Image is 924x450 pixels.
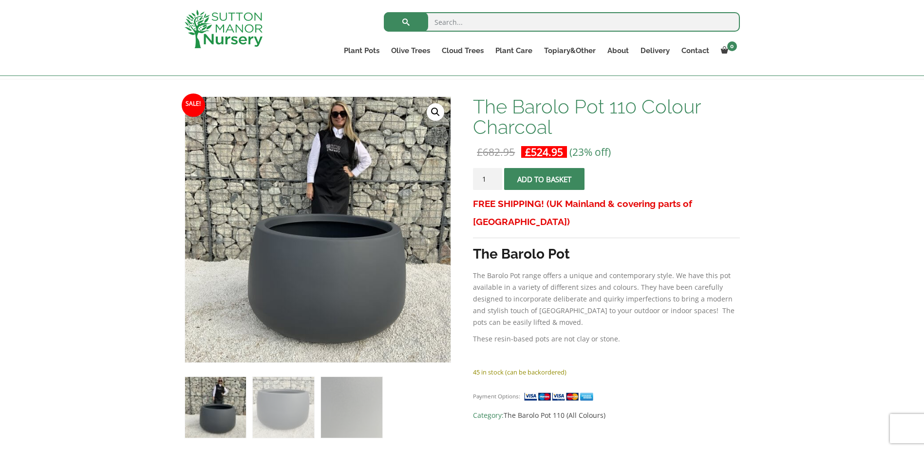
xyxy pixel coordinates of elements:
[338,44,385,57] a: Plant Pots
[321,377,382,438] img: The Barolo Pot 110 Colour Charcoal - Image 3
[385,44,436,57] a: Olive Trees
[473,366,739,378] p: 45 in stock (can be backordered)
[524,392,597,402] img: payment supported
[473,96,739,137] h1: The Barolo Pot 110 Colour Charcoal
[182,94,205,117] span: Sale!
[477,145,483,159] span: £
[477,145,515,159] bdi: 682.95
[569,145,611,159] span: (23% off)
[676,44,715,57] a: Contact
[436,44,490,57] a: Cloud Trees
[504,168,585,190] button: Add to basket
[635,44,676,57] a: Delivery
[715,44,740,57] a: 0
[185,377,246,438] img: The Barolo Pot 110 Colour Charcoal
[525,145,563,159] bdi: 524.95
[473,270,739,328] p: The Barolo Pot range offers a unique and contemporary style. We have this pot available in a vari...
[504,411,605,420] a: The Barolo Pot 110 (All Colours)
[727,41,737,51] span: 0
[473,246,570,262] strong: The Barolo Pot
[253,377,314,438] img: The Barolo Pot 110 Colour Charcoal - Image 2
[473,333,739,345] p: These resin-based pots are not clay or stone.
[185,10,263,48] img: logo
[473,195,739,231] h3: FREE SHIPPING! (UK Mainland & covering parts of [GEOGRAPHIC_DATA])
[427,103,444,121] a: View full-screen image gallery
[490,44,538,57] a: Plant Care
[538,44,602,57] a: Topiary&Other
[473,410,739,421] span: Category:
[473,393,520,400] small: Payment Options:
[384,12,740,32] input: Search...
[602,44,635,57] a: About
[525,145,531,159] span: £
[473,168,502,190] input: Product quantity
